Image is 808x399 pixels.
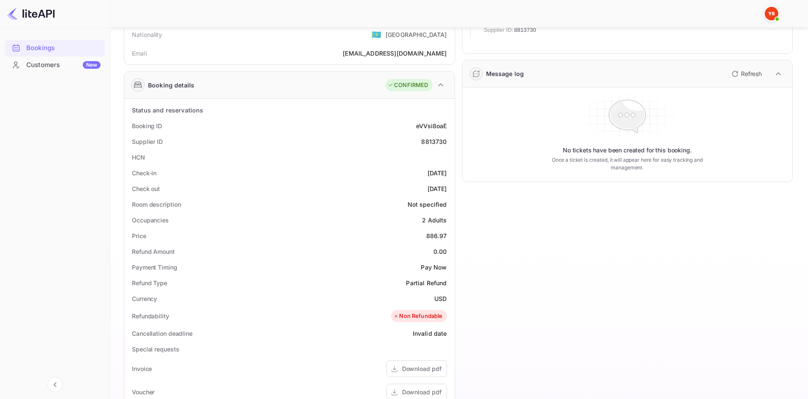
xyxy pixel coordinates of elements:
button: Collapse navigation [48,377,63,392]
div: Booking details [148,81,194,90]
div: Voucher [132,388,154,396]
div: Refund Amount [132,247,175,256]
img: Yandex Support [765,7,778,20]
div: Refund Type [132,278,167,287]
div: Room description [132,200,181,209]
a: Bookings [5,40,105,56]
div: HCN [132,153,145,162]
div: New [83,61,101,69]
button: Refresh [727,67,765,81]
div: USD [434,294,447,303]
div: Not specified [408,200,447,209]
div: Nationality [132,30,162,39]
p: Refresh [741,69,762,78]
div: eVVsi8oaE [416,121,447,130]
div: Invalid date [413,329,447,338]
div: Check-in [132,169,157,177]
div: Check out [132,184,160,193]
span: 8813730 [514,26,536,34]
div: Payment Timing [132,263,177,272]
a: CustomersNew [5,57,105,73]
span: Supplier ID: [484,26,514,34]
div: Occupancies [132,216,169,225]
div: Pay Now [421,263,447,272]
div: Email [132,49,147,58]
div: Message log [486,69,524,78]
div: CONFIRMED [388,81,428,90]
div: Download pdf [402,364,442,373]
div: Price [132,231,146,240]
div: Bookings [26,43,101,53]
div: Customers [26,60,101,70]
div: Booking ID [132,121,162,130]
div: Non Refundable [393,312,442,320]
div: 886.97 [426,231,447,240]
div: Refundability [132,312,169,320]
div: [DATE] [428,184,447,193]
div: Currency [132,294,157,303]
div: Cancellation deadline [132,329,193,338]
div: Partial Refund [406,278,447,287]
div: Download pdf [402,388,442,396]
div: 8813730 [421,137,447,146]
div: 0.00 [433,247,447,256]
p: Once a ticket is created, it will appear here for easy tracking and management. [538,156,716,171]
div: [EMAIL_ADDRESS][DOMAIN_NAME] [343,49,447,58]
div: Status and reservations [132,106,203,115]
div: Supplier ID [132,137,163,146]
div: Invoice [132,364,152,373]
p: No tickets have been created for this booking. [563,146,692,155]
span: United States [372,27,381,42]
div: [DATE] [428,169,447,177]
div: 2 Adults [422,216,447,225]
div: Special requests [132,345,179,354]
div: [GEOGRAPHIC_DATA] [386,30,447,39]
img: LiteAPI logo [7,7,55,20]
